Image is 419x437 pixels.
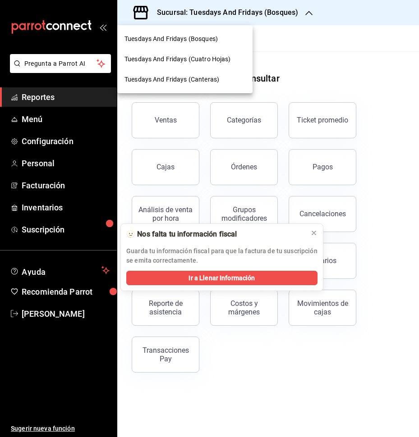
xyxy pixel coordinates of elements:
span: Ir a Llenar Información [189,273,255,283]
span: Tuesdays And Fridays (Canteras) [124,75,219,84]
div: Tuesdays And Fridays (Bosques) [117,29,253,49]
div: Tuesdays And Fridays (Canteras) [117,69,253,90]
div: 🫥 Nos falta tu información fiscal [126,229,303,239]
div: Tuesdays And Fridays (Cuatro Hojas) [117,49,253,69]
p: Guarda tu información fiscal para que la factura de tu suscripción se emita correctamente. [126,246,318,265]
span: Tuesdays And Fridays (Cuatro Hojas) [124,55,231,64]
span: Tuesdays And Fridays (Bosques) [124,34,218,44]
